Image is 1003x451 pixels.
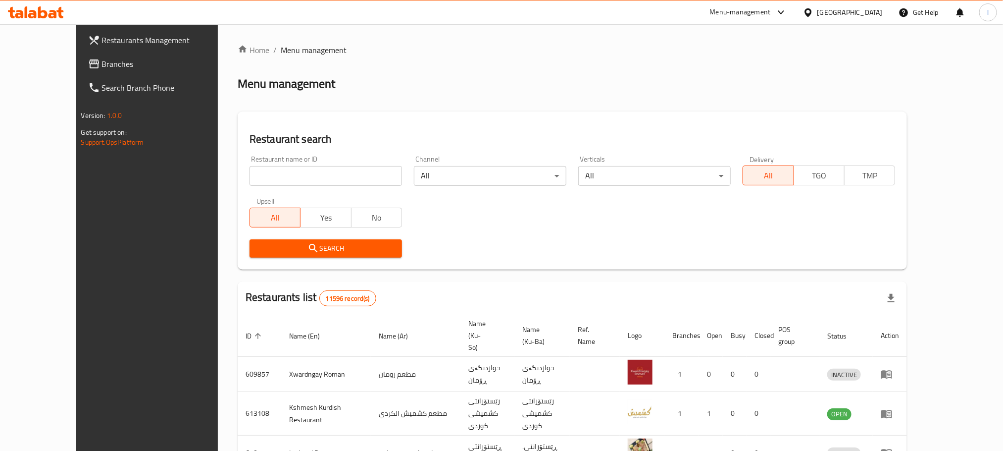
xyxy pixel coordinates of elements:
a: Support.OpsPlatform [81,136,144,149]
span: TMP [849,169,891,183]
td: 0 [699,357,723,392]
td: 0 [747,392,770,436]
span: Name (Ar) [379,330,421,342]
span: Search Branch Phone [102,82,236,94]
td: مطعم كشميش الكردي [371,392,460,436]
th: Busy [723,315,747,357]
span: 1.0.0 [107,109,122,122]
span: Restaurants Management [102,34,236,46]
span: Branches [102,58,236,70]
a: Restaurants Management [80,28,244,52]
li: / [273,44,277,56]
nav: breadcrumb [238,44,907,56]
h2: Menu management [238,76,335,92]
td: 1 [699,392,723,436]
div: Export file [879,286,903,310]
span: Get support on: [81,126,127,139]
div: Menu [881,408,899,420]
label: Upsell [256,198,275,205]
span: All [254,211,297,225]
a: Search Branch Phone [80,76,244,100]
span: Name (Ku-Ba) [522,324,558,347]
div: All [578,166,731,186]
button: All [250,208,301,227]
td: Kshmesh Kurdish Restaurant [281,392,371,436]
button: TGO [794,166,845,185]
span: INACTIVE [827,369,861,381]
span: Name (Ku-So) [468,318,502,353]
td: رێستۆرانتی کشمیشى كوردى [460,392,514,436]
th: Closed [747,315,770,357]
h2: Restaurants list [246,290,376,306]
td: 613108 [238,392,281,436]
button: All [743,166,794,185]
img: Xwardngay Roman [628,360,652,385]
a: Branches [80,52,244,76]
div: OPEN [827,408,852,420]
td: 609857 [238,357,281,392]
button: Yes [300,208,351,227]
div: INACTIVE [827,369,861,381]
span: All [747,169,790,183]
span: Search [257,242,394,255]
span: ID [246,330,264,342]
div: Menu-management [710,6,771,18]
td: رێستۆرانتی کشمیشى كوردى [514,392,570,436]
th: Logo [620,315,664,357]
span: No [355,211,398,225]
td: خواردنگەی ڕۆمان [460,357,514,392]
td: 0 [723,357,747,392]
h2: Restaurant search [250,132,895,147]
th: Branches [664,315,699,357]
span: Yes [304,211,347,225]
th: Open [699,315,723,357]
span: Menu management [281,44,347,56]
td: مطعم رومان [371,357,460,392]
span: OPEN [827,408,852,420]
span: POS group [778,324,807,347]
button: No [351,208,402,227]
th: Action [873,315,907,357]
span: l [987,7,989,18]
span: TGO [798,169,841,183]
button: TMP [844,166,895,185]
td: 0 [723,392,747,436]
span: Name (En) [289,330,333,342]
td: 1 [664,357,699,392]
span: 11596 record(s) [320,294,376,303]
div: Total records count [319,290,376,306]
td: 0 [747,357,770,392]
div: [GEOGRAPHIC_DATA] [817,7,883,18]
span: Status [827,330,859,342]
button: Search [250,239,402,258]
a: Home [238,44,269,56]
span: Ref. Name [578,324,608,347]
td: Xwardngay Roman [281,357,371,392]
td: 1 [664,392,699,436]
img: Kshmesh Kurdish Restaurant [628,399,652,424]
span: Version: [81,109,105,122]
td: خواردنگەی ڕۆمان [514,357,570,392]
div: All [414,166,566,186]
label: Delivery [750,156,774,163]
input: Search for restaurant name or ID.. [250,166,402,186]
div: Menu [881,368,899,380]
